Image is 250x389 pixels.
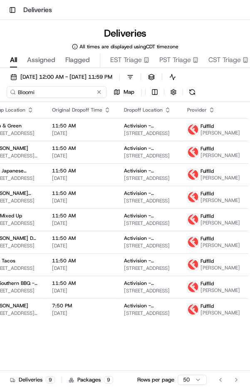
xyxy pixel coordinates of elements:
p: Welcome 👋 [8,33,151,46]
img: profile_Fulflld_OnFleet_Thistle_SF.png [188,237,198,247]
span: Original Dropoff Time [52,107,102,113]
span: [STREET_ADDRESS] [124,220,174,227]
span: All [10,55,17,65]
div: Deliveries [10,376,55,384]
span: [STREET_ADDRESS] [124,197,174,204]
span: 11:50 AM [52,257,111,264]
p: Rows per page [137,376,174,384]
img: profile_Fulflld_OnFleet_Thistle_SF.png [188,124,198,135]
span: [PERSON_NAME] [200,264,240,271]
span: [DATE] [52,220,111,227]
span: Activision - [GEOGRAPHIC_DATA] [124,302,174,309]
span: Activision - [GEOGRAPHIC_DATA] [124,212,174,219]
button: Map [110,86,138,98]
div: 📗 [8,121,15,128]
img: profile_Fulflld_OnFleet_Thistle_SF.png [188,214,198,225]
img: profile_Fulflld_OnFleet_Thistle_SF.png [188,169,198,180]
span: Fulflld [200,303,214,309]
a: Powered byPylon [59,140,101,147]
span: Fulflld [200,145,214,152]
img: profile_Fulflld_OnFleet_Thistle_SF.png [188,192,198,202]
span: [DATE] [52,265,111,272]
div: We're available if you need us! [28,87,105,94]
span: Activision - [GEOGRAPHIC_DATA] [124,257,174,264]
span: [DATE] [52,287,111,294]
span: EST Triage [110,55,142,65]
img: profile_Fulflld_OnFleet_Thistle_SF.png [188,282,198,292]
span: Dropoff Location [124,107,163,113]
div: Start new chat [28,79,136,87]
img: 1736555255976-a54dd68f-1ca7-489b-9aae-adbdc363a1c4 [8,79,23,94]
button: [DATE] 12:00 AM - [DATE] 11:59 PM [7,71,116,83]
span: Fulflld [200,258,214,264]
span: [PERSON_NAME] [200,309,240,316]
input: Got a question? Start typing here... [22,53,150,62]
span: Map [124,88,134,96]
span: [PERSON_NAME] [200,242,240,249]
span: Activision - [GEOGRAPHIC_DATA] [124,280,174,287]
span: [STREET_ADDRESS] [124,310,174,317]
span: [PERSON_NAME] [200,130,240,136]
span: [STREET_ADDRESS] [124,242,174,249]
a: 📗Knowledge Base [5,117,67,132]
span: Knowledge Base [17,120,64,129]
span: [DATE] [52,175,111,182]
span: 11:50 AM [52,280,111,287]
span: All times are displayed using CDT timezone [79,43,178,50]
span: [STREET_ADDRESS] [124,287,174,294]
span: [STREET_ADDRESS] [124,152,174,159]
span: [STREET_ADDRESS] [124,175,174,182]
span: Fulflld [200,280,214,287]
span: 11:50 AM [52,122,111,129]
div: Packages [69,376,113,384]
span: [DATE] [52,197,111,204]
span: [DATE] [52,130,111,137]
img: Nash [8,8,25,25]
span: [PERSON_NAME] [200,175,240,181]
span: Assigned [27,55,55,65]
span: Activision - [GEOGRAPHIC_DATA] [124,235,174,242]
span: [PERSON_NAME] [200,287,240,294]
span: [PERSON_NAME] [200,219,240,226]
span: Fulflld [200,123,214,130]
span: Fulflld [200,235,214,242]
img: profile_Fulflld_OnFleet_Thistle_SF.png [188,304,198,315]
a: 💻API Documentation [67,117,137,132]
span: Pylon [83,141,101,147]
span: Flagged [65,55,90,65]
span: Fulflld [200,190,214,197]
input: Type to search [7,86,106,98]
button: Start new chat [141,82,151,92]
span: [PERSON_NAME] [200,197,240,204]
span: 11:50 AM [52,235,111,242]
img: profile_Fulflld_OnFleet_Thistle_SF.png [188,147,198,157]
span: 11:50 AM [52,190,111,197]
span: Activision - [GEOGRAPHIC_DATA] [124,122,174,129]
span: Activision - [GEOGRAPHIC_DATA] [124,190,174,197]
span: 11:50 AM [52,145,111,152]
span: [DATE] [52,242,111,249]
div: 9 [46,376,55,384]
h1: Deliveries [23,5,52,15]
div: 9 [104,376,113,384]
span: [PERSON_NAME] [200,152,240,159]
span: 11:50 AM [52,212,111,219]
span: 11:50 AM [52,167,111,174]
button: Refresh [186,86,198,98]
span: Activision - [GEOGRAPHIC_DATA] [124,167,174,174]
img: profile_Fulflld_OnFleet_Thistle_SF.png [188,259,198,270]
span: [STREET_ADDRESS] [124,265,174,272]
span: PST Triage [159,55,191,65]
span: Activision - [GEOGRAPHIC_DATA] [124,145,174,152]
span: [DATE] 12:00 AM - [DATE] 11:59 PM [20,73,112,81]
span: CST Triage [208,55,241,65]
span: Fulflld [200,168,214,175]
span: Provider [187,107,207,113]
span: 7:50 PM [52,302,111,309]
div: 💻 [70,121,77,128]
span: API Documentation [79,120,134,129]
h1: Deliveries [104,27,146,40]
span: Fulflld [200,213,214,219]
span: [STREET_ADDRESS] [124,130,174,137]
span: [DATE] [52,152,111,159]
